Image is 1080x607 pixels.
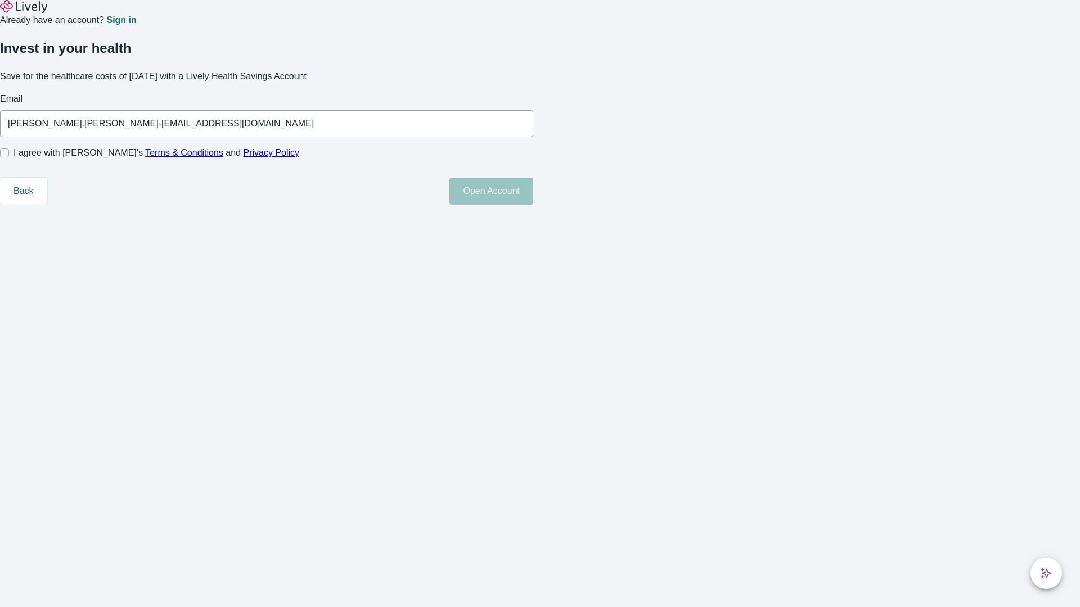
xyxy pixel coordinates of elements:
[1041,568,1052,579] svg: Lively AI Assistant
[13,146,299,160] span: I agree with [PERSON_NAME]’s and
[145,148,223,157] a: Terms & Conditions
[106,16,136,25] a: Sign in
[244,148,300,157] a: Privacy Policy
[1030,558,1062,589] button: chat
